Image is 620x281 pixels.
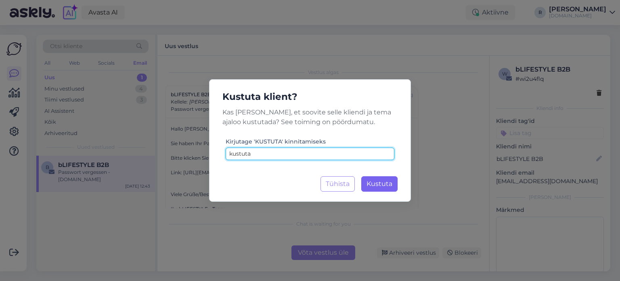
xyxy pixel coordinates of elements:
[320,176,355,192] button: Tühista
[226,137,326,146] label: Kirjutage 'KUSTUTA' kinnitamiseks
[216,89,404,104] h5: Kustuta klient?
[216,108,404,127] p: Kas [PERSON_NAME], et soovite selle kliendi ja tema ajaloo kustutada? See toiming on pöördumatu.
[367,180,392,188] span: Kustuta
[361,176,398,192] button: Kustuta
